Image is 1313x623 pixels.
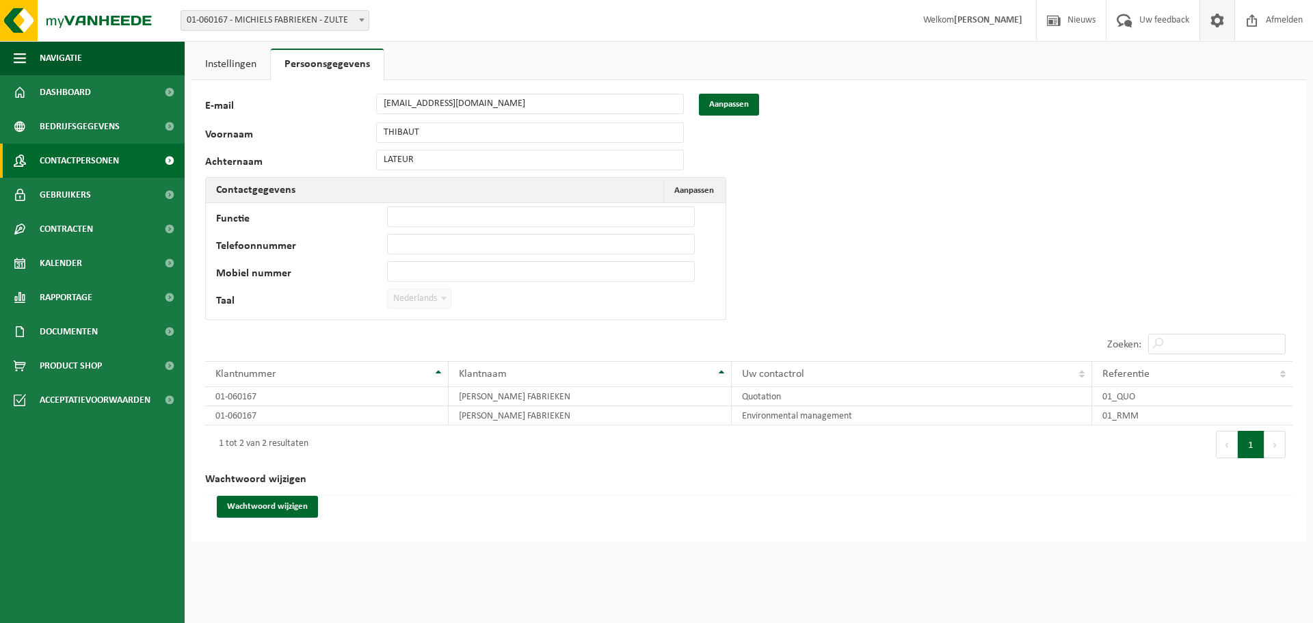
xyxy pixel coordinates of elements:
[40,178,91,212] span: Gebruikers
[40,212,93,246] span: Contracten
[1092,387,1292,406] td: 01_QUO
[216,268,387,282] label: Mobiel nummer
[663,178,724,202] button: Aanpassen
[206,178,306,202] h2: Contactgegevens
[40,41,82,75] span: Navigatie
[216,213,387,227] label: Functie
[1092,406,1292,425] td: 01_RMM
[215,369,276,380] span: Klantnummer
[387,289,451,309] span: Nederlands
[40,246,82,280] span: Kalender
[449,406,732,425] td: [PERSON_NAME] FABRIEKEN
[40,315,98,349] span: Documenten
[181,10,369,31] span: 01-060167 - MICHIELS FABRIEKEN - ZULTE
[205,406,449,425] td: 01-060167
[732,406,1092,425] td: Environmental management
[191,49,270,80] a: Instellingen
[449,387,732,406] td: [PERSON_NAME] FABRIEKEN
[742,369,804,380] span: Uw contactrol
[674,186,714,195] span: Aanpassen
[205,157,376,170] label: Achternaam
[205,101,376,116] label: E-mail
[732,387,1092,406] td: Quotation
[205,129,376,143] label: Voornaam
[459,369,507,380] span: Klantnaam
[1102,369,1150,380] span: Referentie
[40,75,91,109] span: Dashboard
[1238,431,1264,458] button: 1
[376,94,684,114] input: E-mail
[40,144,119,178] span: Contactpersonen
[388,289,451,308] span: Nederlands
[205,464,1292,496] h2: Wachtwoord wijzigen
[217,496,318,518] button: Wachtwoord wijzigen
[205,387,449,406] td: 01-060167
[1216,431,1238,458] button: Previous
[1107,339,1141,350] label: Zoeken:
[1264,431,1286,458] button: Next
[699,94,759,116] button: Aanpassen
[954,15,1022,25] strong: [PERSON_NAME]
[271,49,384,80] a: Persoonsgegevens
[40,383,150,417] span: Acceptatievoorwaarden
[216,241,387,254] label: Telefoonnummer
[181,11,369,30] span: 01-060167 - MICHIELS FABRIEKEN - ZULTE
[40,349,102,383] span: Product Shop
[40,280,92,315] span: Rapportage
[216,295,387,309] label: Taal
[212,432,308,457] div: 1 tot 2 van 2 resultaten
[40,109,120,144] span: Bedrijfsgegevens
